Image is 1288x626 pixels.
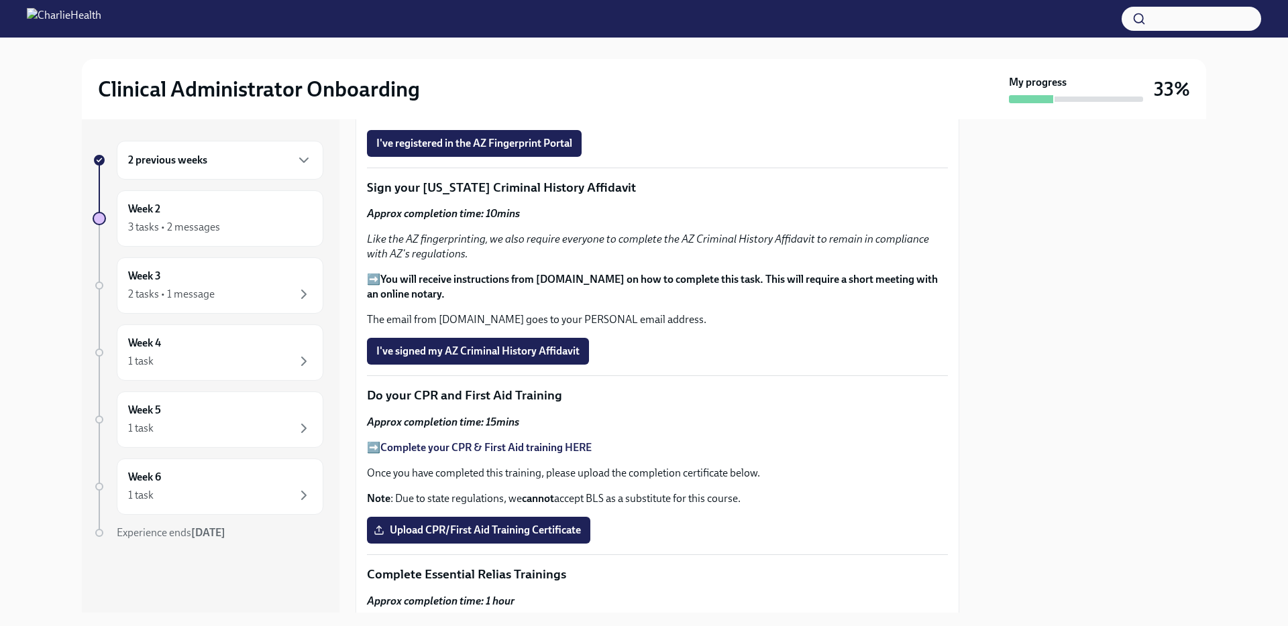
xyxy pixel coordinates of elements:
button: I've registered in the AZ Fingerprint Portal [367,130,582,157]
strong: cannot [522,492,554,505]
strong: Approx completion time: 10mins [367,207,520,220]
h6: Week 3 [128,269,161,284]
label: Upload CPR/First Aid Training Certificate [367,517,590,544]
span: I've signed my AZ Criminal History Affidavit [376,345,580,358]
em: Like the AZ fingerprinting, we also require everyone to complete the AZ Criminal History Affidavi... [367,233,929,260]
strong: [DATE] [191,526,225,539]
a: Week 32 tasks • 1 message [93,257,323,314]
a: Complete your CPR & First Aid training HERE [380,441,592,454]
p: Do your CPR and First Aid Training [367,387,948,404]
p: ➡️ [367,440,948,455]
span: I've registered in the AZ Fingerprint Portal [376,137,572,150]
a: Week 51 task [93,391,323,448]
p: The email from [DOMAIN_NAME] goes to your PERSONAL email address. [367,312,948,327]
div: 2 previous weeks [117,141,323,180]
p: Once you have completed this training, please upload the completion certificate below. [367,466,948,481]
strong: You will receive instructions from [DOMAIN_NAME] on how to complete this task. This will require ... [367,273,938,300]
h6: Week 5 [128,403,161,418]
h6: Week 4 [128,336,161,351]
h3: 33% [1154,77,1190,101]
strong: My progress [1009,75,1067,90]
h2: Clinical Administrator Onboarding [98,76,420,103]
strong: Approx completion time: 15mins [367,416,519,428]
div: 1 task [128,488,154,503]
h6: 2 previous weeks [128,153,207,168]
a: Week 41 task [93,324,323,381]
div: 3 tasks • 2 messages [128,220,220,235]
strong: Note [367,492,390,505]
div: 1 task [128,354,154,369]
a: Week 61 task [93,458,323,515]
p: Complete Essential Relias Trainings [367,566,948,583]
strong: Approx completion time: 1 hour [367,594,515,607]
span: Upload CPR/First Aid Training Certificate [376,523,581,537]
button: I've signed my AZ Criminal History Affidavit [367,338,589,365]
p: Sign your [US_STATE] Criminal History Affidavit [367,179,948,196]
a: Week 23 tasks • 2 messages [93,190,323,247]
div: 1 task [128,421,154,436]
h6: Week 2 [128,202,160,216]
span: Experience ends [117,526,225,539]
img: CharlieHealth [27,8,101,29]
p: : Due to state regulations, we accept BLS as a substitute for this course. [367,491,948,506]
div: 2 tasks • 1 message [128,287,215,302]
h6: Week 6 [128,470,161,485]
p: ➡️ [367,272,948,302]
